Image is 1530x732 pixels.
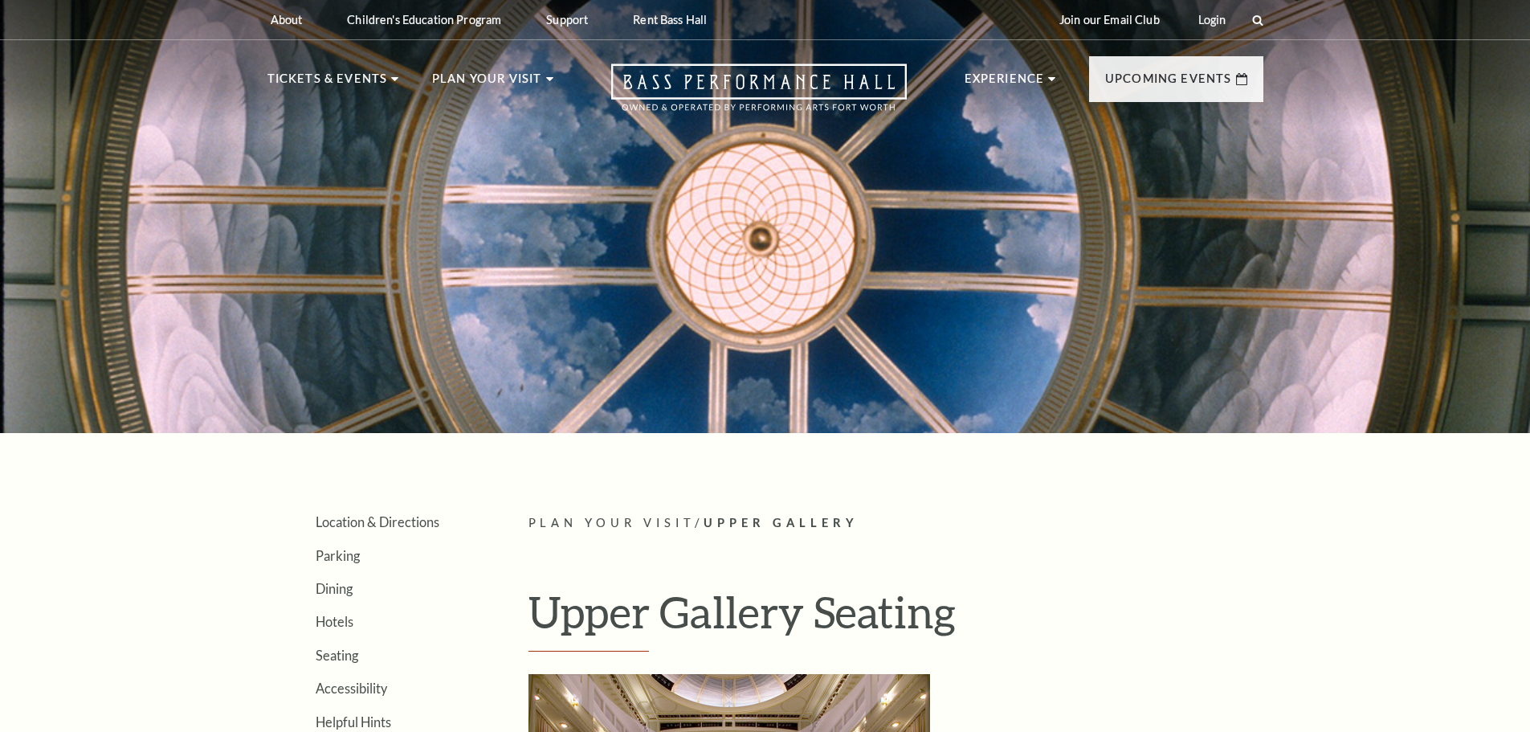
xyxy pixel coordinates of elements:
[316,681,387,696] a: Accessibility
[704,516,859,530] span: Upper Gallery
[316,648,358,663] a: Seating
[528,516,696,530] span: Plan Your Visit
[316,614,353,629] a: Hotels
[267,69,388,98] p: Tickets & Events
[965,69,1045,98] p: Experience
[271,13,303,27] p: About
[633,13,707,27] p: Rent Bass Hall
[347,13,501,27] p: Children's Education Program
[316,514,439,530] a: Location & Directions
[546,13,588,27] p: Support
[316,548,360,563] a: Parking
[316,714,391,730] a: Helpful Hints
[1105,69,1232,98] p: Upcoming Events
[316,581,353,596] a: Dining
[528,586,1263,652] h1: Upper Gallery Seating
[432,69,542,98] p: Plan Your Visit
[528,513,1263,534] p: /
